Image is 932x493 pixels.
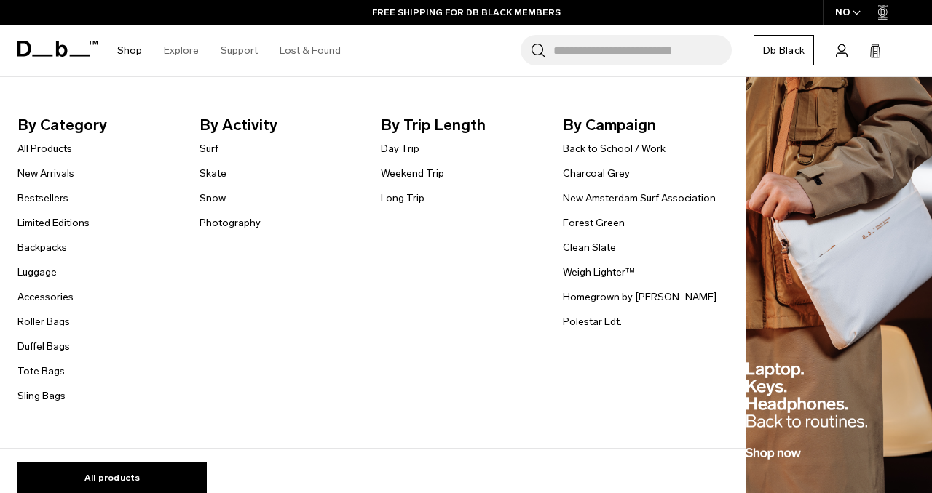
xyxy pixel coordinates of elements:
[381,141,419,156] a: Day Trip
[381,191,424,206] a: Long Trip
[563,215,625,231] a: Forest Green
[117,25,142,76] a: Shop
[563,314,622,329] a: Polestar Edt.
[17,388,66,404] a: Sling Bags
[17,314,70,329] a: Roller Bags
[563,113,722,137] span: By Campaign
[17,166,74,181] a: New Arrivals
[563,289,716,305] a: Homegrown by [PERSON_NAME]
[164,25,199,76] a: Explore
[17,141,72,156] a: All Products
[17,339,70,354] a: Duffel Bags
[17,289,74,305] a: Accessories
[200,141,218,156] a: Surf
[17,113,176,137] span: By Category
[372,6,561,19] a: FREE SHIPPING FOR DB BLACK MEMBERS
[200,191,226,206] a: Snow
[200,113,358,137] span: By Activity
[200,166,226,181] a: Skate
[17,265,57,280] a: Luggage
[17,364,65,379] a: Tote Bags
[17,240,67,255] a: Backpacks
[381,166,444,181] a: Weekend Trip
[563,191,716,206] a: New Amsterdam Surf Association
[17,191,68,206] a: Bestsellers
[106,25,352,76] nav: Main Navigation
[280,25,341,76] a: Lost & Found
[563,240,616,255] a: Clean Slate
[563,141,666,156] a: Back to School / Work
[17,215,90,231] a: Limited Editions
[754,35,814,65] a: Db Black
[17,462,207,493] a: All products
[563,166,630,181] a: Charcoal Grey
[221,25,258,76] a: Support
[200,215,261,231] a: Photography
[381,113,540,137] span: By Trip Length
[563,265,635,280] a: Weigh Lighter™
